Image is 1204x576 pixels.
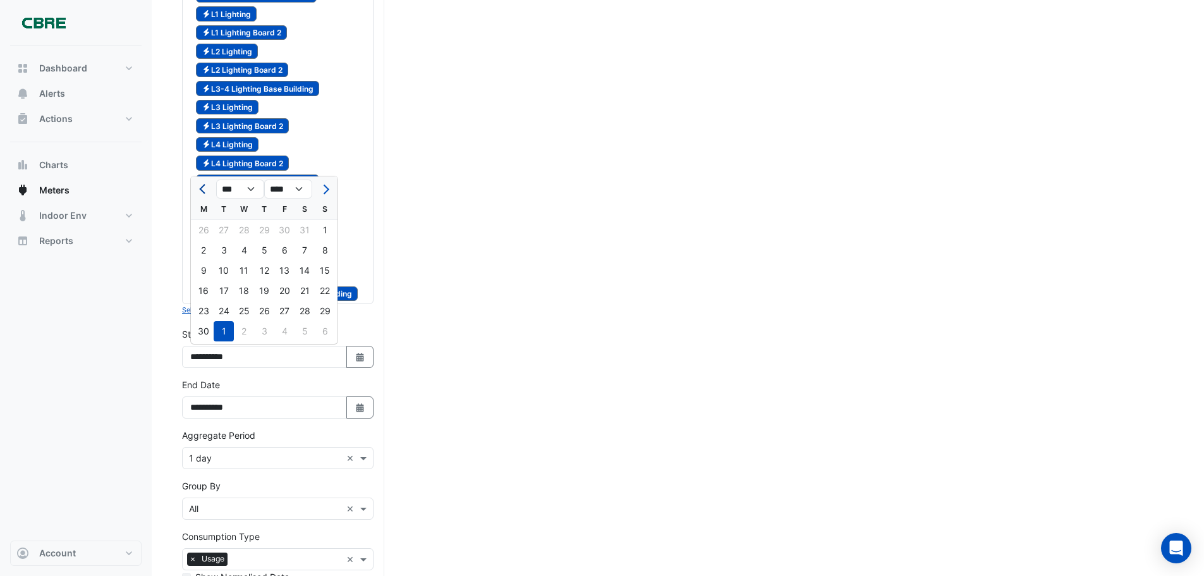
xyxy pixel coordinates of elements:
[234,220,254,240] div: Wednesday, May 28, 2025
[254,321,274,341] div: Thursday, July 3, 2025
[234,281,254,301] div: 18
[182,378,220,391] label: End Date
[315,220,335,240] div: Sunday, June 1, 2025
[274,281,295,301] div: Friday, June 20, 2025
[295,301,315,321] div: 28
[214,281,234,301] div: Tuesday, June 17, 2025
[214,321,234,341] div: Tuesday, July 1, 2025
[234,260,254,281] div: 11
[214,260,234,281] div: Tuesday, June 10, 2025
[196,63,288,78] span: L2 Lighting Board 2
[254,240,274,260] div: Thursday, June 5, 2025
[295,240,315,260] div: 7
[39,87,65,100] span: Alerts
[196,179,211,199] button: Previous month
[39,113,73,125] span: Actions
[10,203,142,228] button: Indoor Env
[274,301,295,321] div: Friday, June 27, 2025
[264,180,312,199] select: Select year
[193,199,214,219] div: M
[214,220,234,240] div: Tuesday, May 27, 2025
[214,240,234,260] div: Tuesday, June 3, 2025
[214,301,234,321] div: 24
[315,321,335,341] div: 6
[274,220,295,240] div: Friday, May 30, 2025
[202,140,211,149] fa-icon: Electricity
[193,301,214,321] div: 23
[193,240,214,260] div: 2
[39,209,87,222] span: Indoor Env
[15,10,72,35] img: Company Logo
[10,81,142,106] button: Alerts
[16,159,29,171] app-icon: Charts
[254,321,274,341] div: 3
[295,281,315,301] div: 21
[274,321,295,341] div: 4
[254,301,274,321] div: Thursday, June 26, 2025
[214,301,234,321] div: Tuesday, June 24, 2025
[214,220,234,240] div: 27
[10,106,142,132] button: Actions
[196,156,289,171] span: L4 Lighting Board 2
[254,301,274,321] div: 26
[193,301,214,321] div: Monday, June 23, 2025
[193,321,214,341] div: Monday, June 30, 2025
[196,118,289,133] span: L3 Lighting Board 2
[346,553,357,566] span: Clear
[214,321,234,341] div: 1
[234,199,254,219] div: W
[274,301,295,321] div: 27
[234,260,254,281] div: Wednesday, June 11, 2025
[254,240,274,260] div: 5
[234,301,254,321] div: 25
[234,240,254,260] div: 4
[16,113,29,125] app-icon: Actions
[315,260,335,281] div: Sunday, June 15, 2025
[10,152,142,178] button: Charts
[234,321,254,341] div: Wednesday, July 2, 2025
[202,46,211,56] fa-icon: Electricity
[193,260,214,281] div: Monday, June 9, 2025
[295,281,315,301] div: Saturday, June 21, 2025
[182,530,260,543] label: Consumption Type
[214,240,234,260] div: 3
[196,137,258,152] span: L4 Lighting
[315,240,335,260] div: Sunday, June 8, 2025
[355,352,366,362] fa-icon: Select Date
[196,100,258,115] span: L3 Lighting
[196,175,319,190] span: L5-6 Lighting Base Building
[295,199,315,219] div: S
[202,65,211,75] fa-icon: Electricity
[315,199,335,219] div: S
[317,179,332,199] button: Next month
[16,235,29,247] app-icon: Reports
[274,240,295,260] div: Friday, June 6, 2025
[182,429,255,442] label: Aggregate Period
[39,159,68,171] span: Charts
[315,220,335,240] div: 1
[254,281,274,301] div: Thursday, June 19, 2025
[202,121,211,130] fa-icon: Electricity
[193,260,214,281] div: 9
[295,240,315,260] div: Saturday, June 7, 2025
[295,301,315,321] div: Saturday, June 28, 2025
[295,220,315,240] div: Saturday, May 31, 2025
[202,158,211,168] fa-icon: Electricity
[10,228,142,254] button: Reports
[216,180,264,199] select: Select month
[274,260,295,281] div: Friday, June 13, 2025
[315,281,335,301] div: 22
[274,240,295,260] div: 6
[254,220,274,240] div: 29
[193,220,214,240] div: 26
[193,240,214,260] div: Monday, June 2, 2025
[16,87,29,100] app-icon: Alerts
[10,541,142,566] button: Account
[254,281,274,301] div: 19
[202,102,211,112] fa-icon: Electricity
[193,220,214,240] div: Monday, May 26, 2025
[346,451,357,465] span: Clear
[295,220,315,240] div: 31
[196,44,258,59] span: L2 Lighting
[295,321,315,341] div: Saturday, July 5, 2025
